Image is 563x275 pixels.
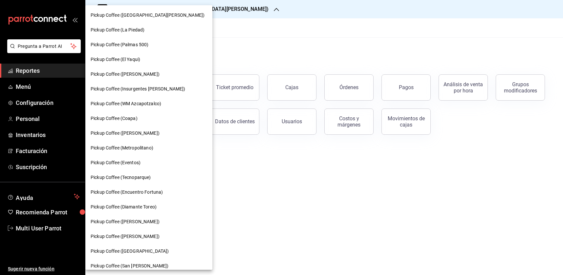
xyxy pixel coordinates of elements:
[85,82,212,96] div: Pickup Coffee (Insurgentes [PERSON_NAME])
[91,145,153,151] span: Pickup Coffee (Metropolitano)
[85,229,212,244] div: Pickup Coffee ([PERSON_NAME])
[91,233,160,240] span: Pickup Coffee ([PERSON_NAME])
[91,100,161,107] span: Pickup Coffee (WM Azcapotzalco)
[85,185,212,200] div: Pickup Coffee (Encuentro Fortuna)
[85,37,212,52] div: Pickup Coffee (Palmas 500)
[91,130,160,137] span: Pickup Coffee ([PERSON_NAME])
[85,155,212,170] div: Pickup Coffee (Eventos)
[91,218,160,225] span: Pickup Coffee ([PERSON_NAME])
[85,96,212,111] div: Pickup Coffee (WM Azcapotzalco)
[91,204,157,210] span: Pickup Coffee (Diamante Toreo)
[85,200,212,214] div: Pickup Coffee (Diamante Toreo)
[85,259,212,273] div: Pickup Coffee (San [PERSON_NAME])
[91,27,144,33] span: Pickup Coffee (La Piedad)
[85,141,212,155] div: Pickup Coffee (Metropolitano)
[85,244,212,259] div: Pickup Coffee ([GEOGRAPHIC_DATA])
[91,263,168,269] span: Pickup Coffee (San [PERSON_NAME])
[85,126,212,141] div: Pickup Coffee ([PERSON_NAME])
[91,159,141,166] span: Pickup Coffee (Eventos)
[85,52,212,67] div: Pickup Coffee (El Yaqui)
[91,189,163,196] span: Pickup Coffee (Encuentro Fortuna)
[91,12,205,19] span: Pickup Coffee ([GEOGRAPHIC_DATA][PERSON_NAME])
[85,111,212,126] div: Pickup Coffee (Coapa)
[91,248,169,255] span: Pickup Coffee ([GEOGRAPHIC_DATA])
[85,67,212,82] div: Pickup Coffee ([PERSON_NAME])
[85,214,212,229] div: Pickup Coffee ([PERSON_NAME])
[91,41,148,48] span: Pickup Coffee (Palmas 500)
[91,86,185,92] span: Pickup Coffee (Insurgentes [PERSON_NAME])
[91,56,140,63] span: Pickup Coffee (El Yaqui)
[85,23,212,37] div: Pickup Coffee (La Piedad)
[91,71,160,78] span: Pickup Coffee ([PERSON_NAME])
[91,115,138,122] span: Pickup Coffee (Coapa)
[85,8,212,23] div: Pickup Coffee ([GEOGRAPHIC_DATA][PERSON_NAME])
[91,174,151,181] span: Pickup Coffee (Tecnoparque)
[85,170,212,185] div: Pickup Coffee (Tecnoparque)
